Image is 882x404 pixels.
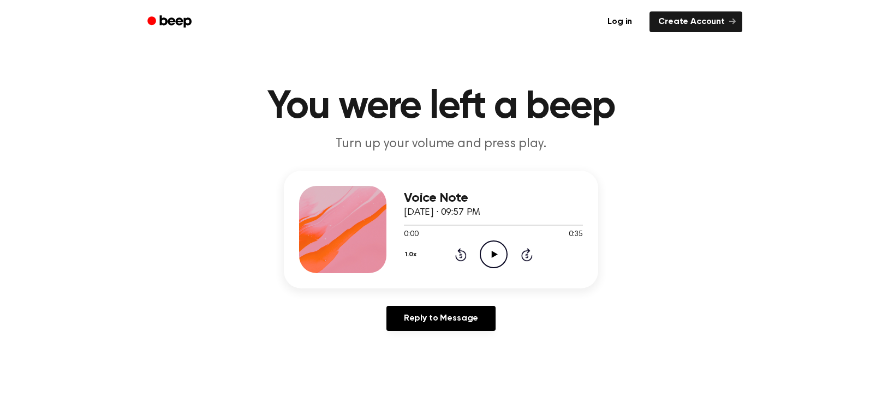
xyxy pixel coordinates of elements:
span: 0:00 [404,229,418,240]
a: Log in [597,9,643,34]
span: [DATE] · 09:57 PM [404,208,480,218]
p: Turn up your volume and press play. [231,135,651,153]
a: Reply to Message [386,306,496,331]
a: Create Account [649,11,742,32]
a: Beep [140,11,201,33]
h1: You were left a beep [162,87,720,126]
button: 1.0x [404,245,420,264]
span: 0:35 [569,229,583,240]
h3: Voice Note [404,191,583,206]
